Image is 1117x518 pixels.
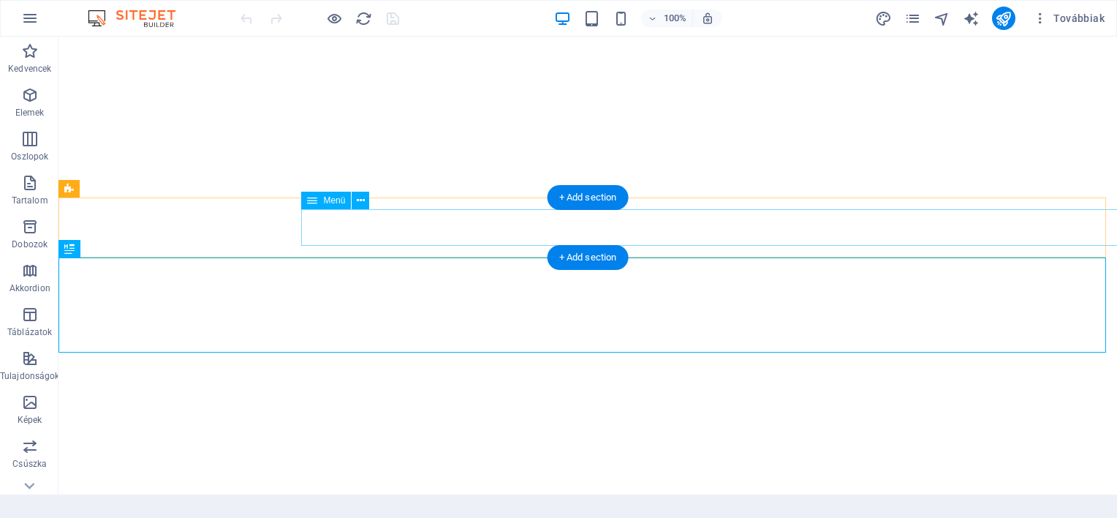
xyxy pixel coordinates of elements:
p: Elemek [15,107,45,119]
span: Menü [323,196,345,205]
button: 100% [641,10,693,27]
span: Továbbiak [1033,11,1105,26]
button: design [875,10,893,27]
button: publish [992,7,1015,30]
p: Képek [18,414,42,426]
i: Weboldal újratöltése [355,10,372,27]
button: Kattintson ide az előnézeti módból való kilépéshez és a szerkesztés folytatásához [325,10,343,27]
i: Navigátor [934,10,950,27]
p: Akkordion [10,282,50,294]
h6: 100% [663,10,686,27]
button: text_generator [963,10,980,27]
i: Tervezés (Ctrl+Alt+Y) [875,10,892,27]
i: Közzététel [995,10,1012,27]
p: Kedvencek [8,63,51,75]
p: Dobozok [12,239,48,250]
p: Csúszka [12,458,47,470]
i: Oldalak (Ctrl+Alt+S) [904,10,921,27]
img: Editor Logo [84,10,194,27]
button: pages [904,10,922,27]
p: Oszlopok [11,151,48,162]
button: Továbbiak [1027,7,1110,30]
i: AI Writer [963,10,980,27]
div: + Add section [548,245,629,270]
p: Tartalom [12,195,48,206]
button: navigator [934,10,951,27]
button: reload [355,10,372,27]
div: + Add section [548,185,629,210]
p: Táblázatok [7,326,52,338]
i: Átméretezés esetén automatikusan beállítja a nagyítási szintet a választott eszköznek megfelelően. [701,12,714,25]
